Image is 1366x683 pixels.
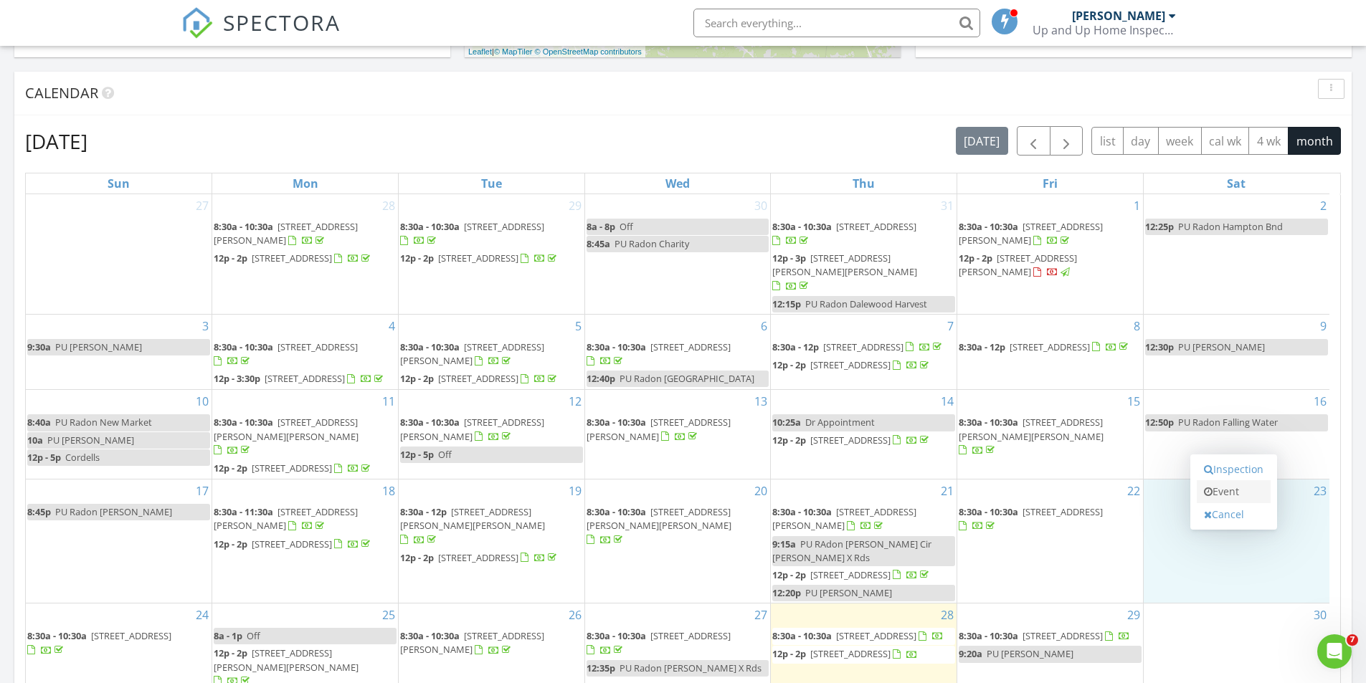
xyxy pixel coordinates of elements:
a: Go to August 13, 2025 [751,390,770,413]
a: 12p - 2p [STREET_ADDRESS] [772,434,931,446]
span: [STREET_ADDRESS][PERSON_NAME] [959,252,1077,278]
span: 8:30a - 10:30a [772,220,832,233]
span: [STREET_ADDRESS] [1010,340,1090,353]
button: Next month [1050,126,1083,156]
span: PU [PERSON_NAME] [1178,340,1265,353]
span: [STREET_ADDRESS] [91,629,171,642]
span: SPECTORA [223,7,341,37]
a: 8:30a - 11:30a [STREET_ADDRESS][PERSON_NAME] [214,505,358,532]
a: 8:30a - 10:30a [STREET_ADDRESS] [400,219,583,249]
a: Go to August 26, 2025 [566,603,584,626]
td: Go to August 7, 2025 [771,314,957,390]
span: 8:30a - 12p [772,340,819,353]
a: 8:30a - 10:30a [STREET_ADDRESS][PERSON_NAME] [214,220,358,247]
span: [STREET_ADDRESS] [810,358,891,371]
span: 12p - 5p [400,448,434,461]
span: Dr Appointment [805,416,875,429]
span: PU [PERSON_NAME] [47,434,134,446]
td: Go to August 4, 2025 [212,314,399,390]
a: 8:30a - 10:30a [STREET_ADDRESS] [400,220,544,247]
button: day [1123,127,1159,155]
a: Go to July 29, 2025 [566,194,584,217]
a: Cancel [1197,503,1271,526]
a: Go to August 1, 2025 [1131,194,1143,217]
a: Leaflet [468,47,492,56]
a: 12p - 2p [STREET_ADDRESS] [772,568,931,581]
span: 12p - 2p [959,252,992,264]
a: 12p - 2p [STREET_ADDRESS] [772,646,955,663]
span: 8:30a - 11:30a [214,505,273,518]
a: 8:30a - 10:30a [STREET_ADDRESS][PERSON_NAME] [400,340,544,367]
span: [STREET_ADDRESS] [464,220,544,233]
a: Wednesday [663,173,693,194]
a: Go to August 3, 2025 [199,315,212,338]
span: 12p - 2p [400,551,434,564]
span: Off [247,629,260,642]
div: | [465,46,645,58]
span: 8:30a - 10:30a [400,629,460,642]
a: 12p - 2p [STREET_ADDRESS][PERSON_NAME] [959,250,1142,281]
span: [STREET_ADDRESS][PERSON_NAME] [400,629,544,656]
a: 8:30a - 12p [STREET_ADDRESS] [772,339,955,356]
span: [STREET_ADDRESS][PERSON_NAME] [214,220,358,247]
span: 8:30a - 10:30a [400,220,460,233]
a: 8:30a - 10:30a [STREET_ADDRESS] [959,628,1142,645]
a: Monday [290,173,321,194]
a: © MapTiler [494,47,533,56]
a: 8:30a - 10:30a [STREET_ADDRESS][PERSON_NAME] [772,505,916,532]
a: 8:30a - 10:30a [STREET_ADDRESS] [27,629,171,656]
td: Go to August 13, 2025 [584,390,771,479]
span: 12p - 2p [772,647,806,660]
a: Go to August 25, 2025 [379,603,398,626]
a: 8:30a - 10:30a [STREET_ADDRESS][PERSON_NAME][PERSON_NAME] [959,416,1104,456]
a: Go to August 10, 2025 [193,390,212,413]
span: 8:30a - 10:30a [400,416,460,429]
td: Go to July 27, 2025 [26,194,212,315]
a: Go to August 27, 2025 [751,603,770,626]
a: 12p - 2p [STREET_ADDRESS] [214,462,373,474]
td: Go to August 6, 2025 [584,314,771,390]
a: Go to August 22, 2025 [1124,479,1143,502]
a: Go to August 16, 2025 [1311,390,1329,413]
span: 8:30a - 10:30a [587,340,646,353]
span: 12p - 3p [772,252,806,264]
td: Go to August 10, 2025 [26,390,212,479]
span: PU [PERSON_NAME] [987,647,1073,660]
a: Go to August 18, 2025 [379,479,398,502]
span: 8:30a - 10:30a [400,340,460,353]
a: 12p - 2p [STREET_ADDRESS] [214,536,397,553]
span: [STREET_ADDRESS][PERSON_NAME][PERSON_NAME] [214,646,359,673]
a: Go to August 30, 2025 [1311,603,1329,626]
a: Go to August 11, 2025 [379,390,398,413]
span: 12:20p [772,586,801,599]
a: 12p - 2p [STREET_ADDRESS] [400,250,583,267]
span: PU [PERSON_NAME] [55,340,142,353]
a: 12p - 3:30p [STREET_ADDRESS] [214,371,397,388]
a: 12p - 3p [STREET_ADDRESS][PERSON_NAME][PERSON_NAME] [772,250,955,295]
a: Thursday [850,173,878,194]
span: 10a [27,434,43,446]
a: 12p - 2p [STREET_ADDRESS] [772,357,955,374]
span: 8:30a - 10:30a [214,340,273,353]
a: Saturday [1224,173,1248,194]
span: [STREET_ADDRESS] [650,340,731,353]
a: 8:30a - 10:30a [STREET_ADDRESS] [587,629,731,656]
button: list [1091,127,1124,155]
a: Go to July 27, 2025 [193,194,212,217]
a: 8:30a - 10:30a [STREET_ADDRESS] [27,628,210,659]
span: 12p - 2p [214,252,247,264]
a: 8:30a - 12p [STREET_ADDRESS][PERSON_NAME][PERSON_NAME] [400,505,545,545]
span: [STREET_ADDRESS] [1023,505,1103,518]
button: 4 wk [1248,127,1289,155]
a: 8:30a - 11:30a [STREET_ADDRESS][PERSON_NAME] [214,504,397,535]
a: 8:30a - 10:30a [STREET_ADDRESS][PERSON_NAME][PERSON_NAME] [587,505,731,545]
span: 12p - 2p [772,358,806,371]
a: Go to July 30, 2025 [751,194,770,217]
span: PU Radon [GEOGRAPHIC_DATA] [620,372,754,385]
a: Go to August 15, 2025 [1124,390,1143,413]
span: 12:50p [1145,416,1174,429]
td: Go to July 31, 2025 [771,194,957,315]
a: 8:30a - 10:30a [STREET_ADDRESS] [214,339,397,370]
a: 8:30a - 10:30a [STREET_ADDRESS] [772,629,944,642]
span: 12:30p [1145,340,1174,353]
